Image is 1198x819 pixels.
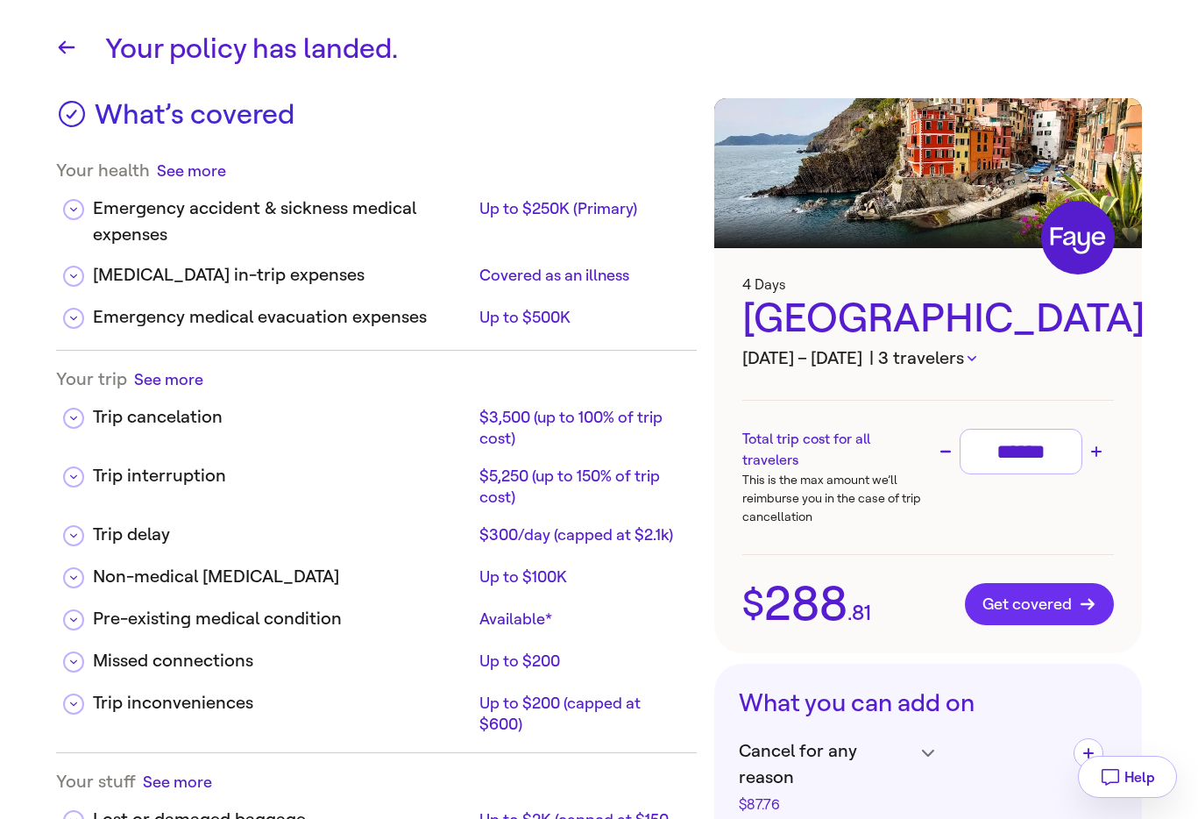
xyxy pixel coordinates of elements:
div: Up to $200 (capped at $600) [479,693,684,735]
button: Add Cancel for any reason [1074,738,1103,768]
p: This is the max amount we’ll reimburse you in the case of trip cancellation [742,471,928,526]
div: Trip delay$300/day (capped at $2.1k) [56,508,697,550]
span: Help [1124,769,1155,786]
div: Your health [56,160,697,182]
div: $300/day (capped at $2.1k) [479,524,684,545]
div: Trip delay [93,522,472,548]
h3: Total trip cost for all travelers [742,429,928,471]
div: Trip cancelation [93,404,472,431]
h3: [DATE] – [DATE] [742,345,1114,372]
div: [GEOGRAPHIC_DATA] [742,293,1114,345]
div: Your trip [56,368,697,390]
span: $ [742,586,764,623]
div: Covered as an illness [479,265,684,286]
div: Emergency accident & sickness medical expensesUp to $250K (Primary) [56,182,697,248]
div: Pre-existing medical conditionAvailable* [56,592,697,634]
button: See more [134,368,203,390]
div: Trip cancelation$3,500 (up to 100% of trip cost) [56,390,697,449]
h3: 4 Days [742,276,1114,293]
span: Cancel for any reason [739,738,912,791]
div: Missed connections [93,648,472,674]
button: Help [1078,756,1177,798]
button: Increase trip cost [1086,441,1107,462]
div: [MEDICAL_DATA] in-trip expensesCovered as an illness [56,248,697,290]
button: Get covered [965,583,1114,625]
div: Trip interruption [93,463,472,489]
div: Emergency medical evacuation expenses [93,304,472,331]
div: Pre-existing medical condition [93,606,472,632]
div: Trip inconveniences [93,690,472,716]
div: Non-medical [MEDICAL_DATA] [93,564,472,590]
div: Available* [479,609,684,630]
div: Trip inconveniencesUp to $200 (capped at $600) [56,676,697,735]
div: Trip interruption$5,250 (up to 150% of trip cost) [56,449,697,508]
div: Your stuff [56,771,697,793]
button: | 3 travelers [869,345,976,372]
button: See more [157,160,226,182]
span: 81 [852,602,871,623]
span: Get covered [982,595,1096,613]
div: Emergency medical evacuation expensesUp to $500K [56,290,697,332]
div: Up to $200 [479,651,684,672]
div: Non-medical [MEDICAL_DATA]Up to $100K [56,550,697,592]
div: [MEDICAL_DATA] in-trip expenses [93,262,472,288]
span: . [847,602,852,623]
div: Up to $250K (Primary) [479,198,684,219]
div: $5,250 (up to 150% of trip cost) [479,466,684,508]
div: Up to $500K [479,307,684,328]
h4: Cancel for any reason$87.76 [739,738,1060,812]
h1: Your policy has landed. [105,28,1142,70]
span: 288 [764,580,847,628]
h3: What you can add on [739,688,1117,718]
div: Up to $100K [479,566,684,588]
div: Emergency accident & sickness medical expenses [93,196,472,248]
div: $3,500 (up to 100% of trip cost) [479,407,684,449]
div: $87.76 [739,798,912,812]
button: See more [143,771,212,793]
h3: What’s covered [95,98,294,142]
button: Decrease trip cost [935,441,956,462]
input: Trip cost [968,437,1074,467]
div: Missed connectionsUp to $200 [56,634,697,676]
